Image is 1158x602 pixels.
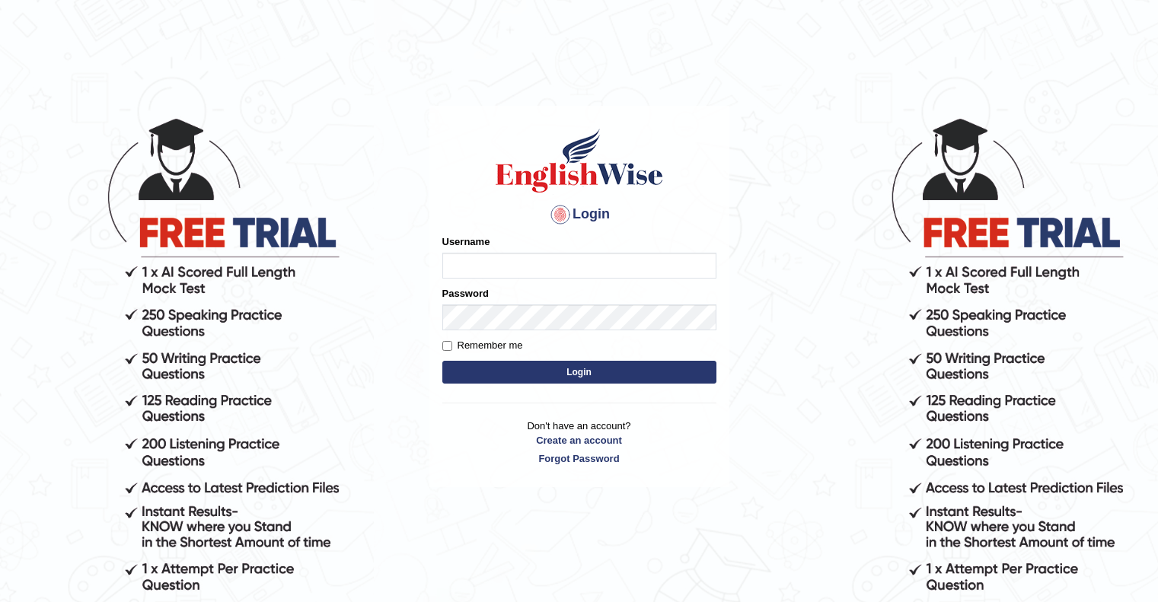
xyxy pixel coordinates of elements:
input: Remember me [442,341,452,351]
label: Password [442,286,489,301]
button: Login [442,361,716,384]
p: Don't have an account? [442,419,716,466]
a: Forgot Password [442,451,716,466]
a: Create an account [442,433,716,448]
h4: Login [442,202,716,227]
img: Logo of English Wise sign in for intelligent practice with AI [493,126,666,195]
label: Remember me [442,338,523,353]
label: Username [442,234,490,249]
